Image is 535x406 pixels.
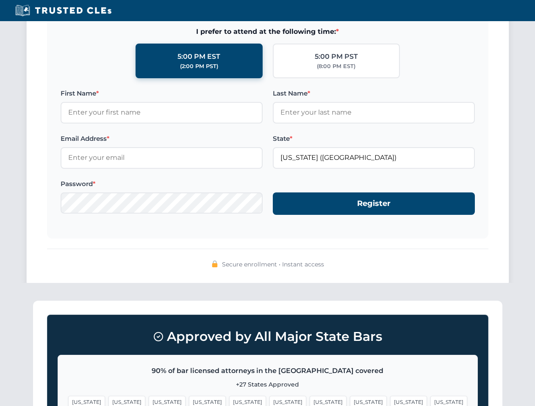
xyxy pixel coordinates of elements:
[315,51,358,62] div: 5:00 PM PST
[68,380,467,389] p: +27 States Approved
[273,102,475,123] input: Enter your last name
[61,134,263,144] label: Email Address
[61,26,475,37] span: I prefer to attend at the following time:
[222,260,324,269] span: Secure enrollment • Instant access
[61,147,263,168] input: Enter your email
[317,62,355,71] div: (8:00 PM EST)
[273,147,475,168] input: Florida (FL)
[61,179,263,189] label: Password
[211,261,218,267] img: 🔒
[61,88,263,99] label: First Name
[180,62,218,71] div: (2:00 PM PST)
[273,134,475,144] label: State
[273,88,475,99] label: Last Name
[13,4,114,17] img: Trusted CLEs
[61,102,263,123] input: Enter your first name
[68,365,467,376] p: 90% of bar licensed attorneys in the [GEOGRAPHIC_DATA] covered
[177,51,220,62] div: 5:00 PM EST
[58,325,478,348] h3: Approved by All Major State Bars
[273,192,475,215] button: Register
